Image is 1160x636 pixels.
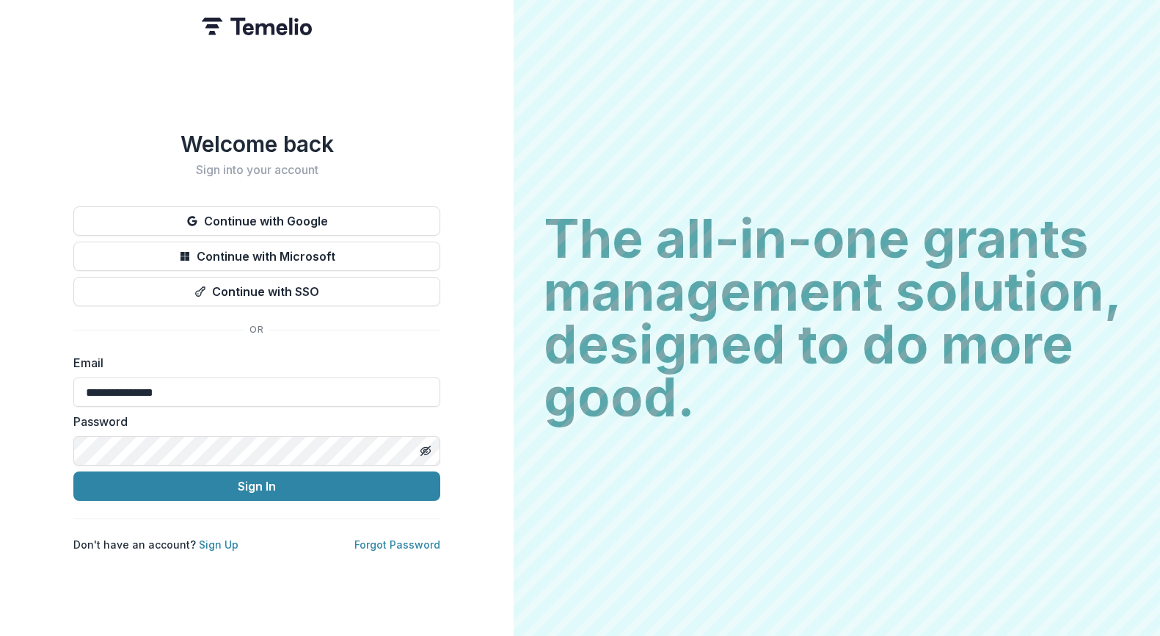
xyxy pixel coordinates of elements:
[73,277,440,306] button: Continue with SSO
[354,538,440,551] a: Forgot Password
[73,131,440,157] h1: Welcome back
[199,538,238,551] a: Sign Up
[73,242,440,271] button: Continue with Microsoft
[414,439,437,463] button: Toggle password visibility
[73,471,440,501] button: Sign In
[73,163,440,177] h2: Sign into your account
[73,354,431,372] label: Email
[73,413,431,430] label: Password
[202,18,312,35] img: Temelio
[73,206,440,236] button: Continue with Google
[73,537,238,552] p: Don't have an account?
